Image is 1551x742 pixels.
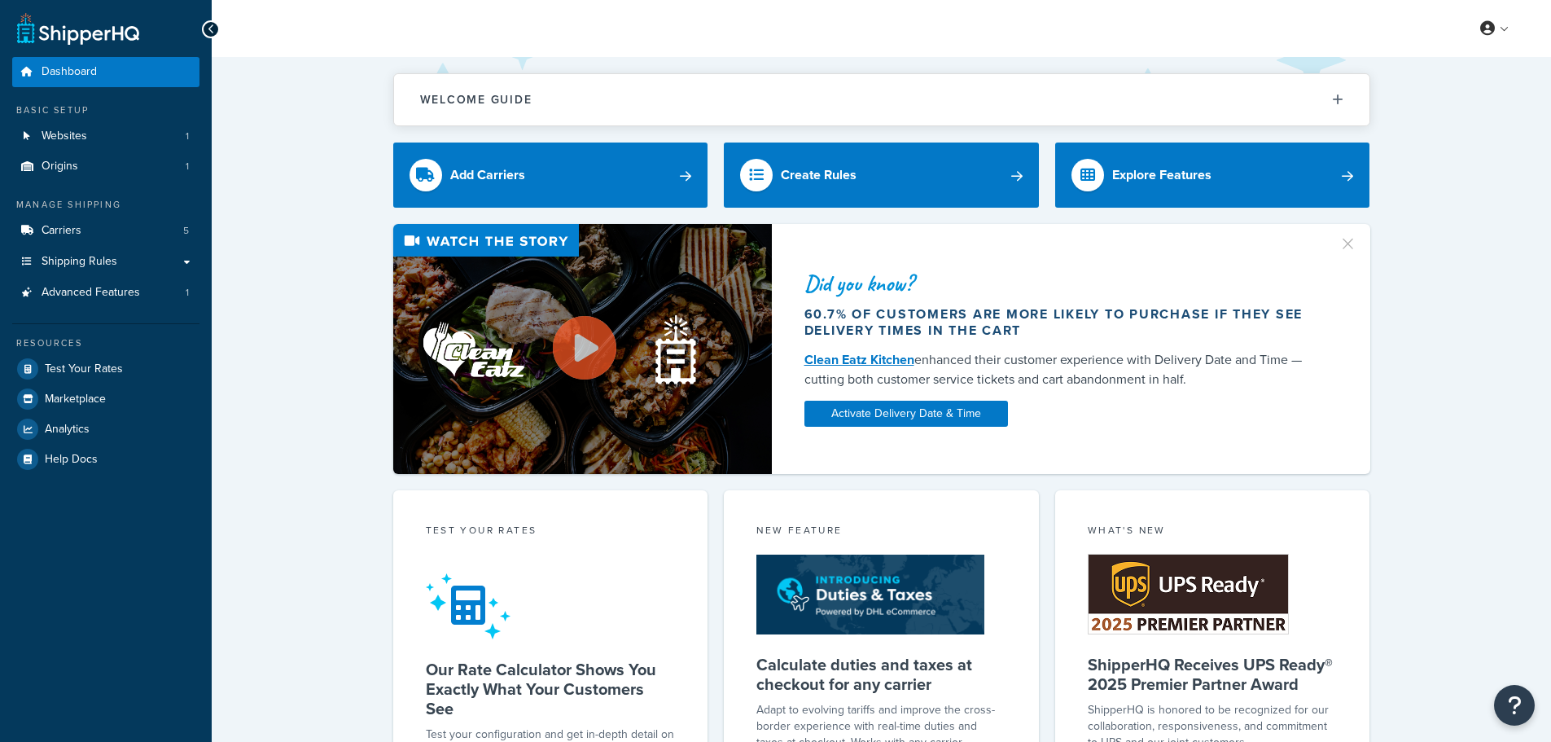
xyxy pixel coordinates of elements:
li: Origins [12,151,199,182]
li: Advanced Features [12,278,199,308]
div: What's New [1088,523,1338,542]
h5: ShipperHQ Receives UPS Ready® 2025 Premier Partner Award [1088,655,1338,694]
a: Analytics [12,415,199,444]
li: Websites [12,121,199,151]
div: Test your rates [426,523,676,542]
a: Dashboard [12,57,199,87]
a: Explore Features [1055,143,1370,208]
button: Open Resource Center [1494,685,1535,726]
div: Manage Shipping [12,198,199,212]
div: New Feature [756,523,1006,542]
h2: Welcome Guide [420,94,532,106]
div: 60.7% of customers are more likely to purchase if they see delivery times in the cart [804,306,1319,339]
a: Clean Eatz Kitchen [804,350,914,369]
div: Basic Setup [12,103,199,117]
a: Advanced Features1 [12,278,199,308]
span: 5 [183,224,189,238]
button: Welcome Guide [394,74,1369,125]
a: Origins1 [12,151,199,182]
a: Websites1 [12,121,199,151]
li: Carriers [12,216,199,246]
span: Advanced Features [42,286,140,300]
a: Help Docs [12,445,199,474]
div: enhanced their customer experience with Delivery Date and Time — cutting both customer service ti... [804,350,1319,389]
div: Resources [12,336,199,350]
a: Test Your Rates [12,354,199,384]
span: Dashboard [42,65,97,79]
div: Did you know? [804,272,1319,295]
span: Test Your Rates [45,362,123,376]
span: 1 [186,130,189,143]
div: Create Rules [781,164,857,187]
img: Video thumbnail [393,224,772,474]
span: Websites [42,130,87,143]
span: Analytics [45,423,90,437]
a: Add Carriers [393,143,708,208]
span: Origins [42,160,78,173]
span: Shipping Rules [42,255,117,269]
h5: Calculate duties and taxes at checkout for any carrier [756,655,1006,694]
h5: Our Rate Calculator Shows You Exactly What Your Customers See [426,660,676,718]
a: Create Rules [724,143,1039,208]
a: Shipping Rules [12,247,199,277]
span: Help Docs [45,453,98,467]
span: 1 [186,160,189,173]
span: Marketplace [45,393,106,406]
div: Explore Features [1112,164,1211,187]
a: Marketplace [12,384,199,414]
a: Carriers5 [12,216,199,246]
span: 1 [186,286,189,300]
a: Activate Delivery Date & Time [804,401,1008,427]
span: Carriers [42,224,81,238]
div: Add Carriers [450,164,525,187]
